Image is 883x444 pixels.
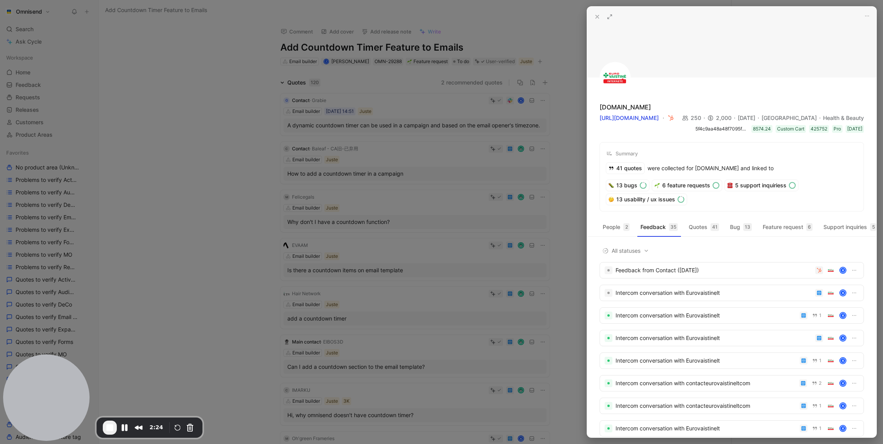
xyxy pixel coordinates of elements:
[847,125,862,133] div: [DATE]
[827,312,835,319] img: eurovaistine.lt
[695,125,747,133] div: 5f4c9aa48a48f7095faa07b0
[606,163,774,174] div: were collected for [DOMAIN_NAME] and linked to
[600,330,864,346] a: Intercom conversation with EurovaistineltK
[738,113,762,123] div: [DATE]
[616,333,812,343] div: Intercom conversation with Eurovaistinelt
[870,223,876,231] div: 5
[840,426,846,431] div: K
[840,403,846,409] div: K
[602,246,649,255] span: All statuses
[840,358,846,363] div: K
[609,183,614,188] img: 🐛
[811,424,823,433] button: 1
[606,163,644,174] div: 41 quotes
[616,356,797,365] div: Intercom conversation with Eurovaistinelt
[762,113,823,123] div: [GEOGRAPHIC_DATA]
[600,375,864,391] a: Intercom conversation with contacteurovaistineltcom2K
[600,262,864,278] a: Feedback from Contact ([DATE])K
[609,197,614,202] img: 🤔
[753,125,771,133] div: 8574.24
[810,379,823,388] button: 2
[606,149,638,158] div: Summary
[682,113,707,123] div: 250
[600,307,864,324] a: Intercom conversation with Eurovaistinelt1K
[823,113,864,123] div: Health & Beauty
[616,401,797,411] div: Intercom conversation with contacteurovaistineltcom
[725,180,798,191] div: 5 support inquiriess
[827,266,835,274] img: eurovaistine.lt
[827,379,835,387] img: eurovaistine.lt
[686,221,722,233] button: Quotes
[707,113,738,123] div: 2,000
[606,194,687,205] div: 13 usability / ux issues
[760,221,816,233] button: Feature request
[819,403,821,408] span: 1
[834,125,841,133] div: Pro
[827,357,835,365] img: eurovaistine.lt
[727,221,755,233] button: Bug
[727,183,733,188] img: ☎️
[600,102,651,112] div: [DOMAIN_NAME]
[600,398,864,414] a: Intercom conversation with contacteurovaistineltcom1K
[711,223,719,231] div: 41
[840,381,846,386] div: K
[806,223,813,231] div: 6
[606,180,649,191] div: 13 bugs
[840,335,846,341] div: K
[616,288,812,298] div: Intercom conversation with Eurovaistinelt
[827,289,835,297] img: eurovaistine.lt
[654,183,660,188] img: 🌱
[669,223,678,231] div: 35
[600,352,864,369] a: Intercom conversation with Eurovaistinelt1K
[819,426,821,431] span: 1
[819,313,821,318] span: 1
[827,402,835,410] img: eurovaistine.lt
[827,334,835,342] img: eurovaistine.lt
[819,358,821,363] span: 1
[811,125,827,133] div: 425752
[840,290,846,296] div: K
[616,379,796,388] div: Intercom conversation with contacteurovaistineltcom
[616,266,812,275] div: Feedback from Contact ([DATE])
[600,221,633,233] button: People
[623,223,630,231] div: 2
[600,285,864,301] a: Intercom conversation with EurovaistineltK
[743,223,752,231] div: 13
[827,425,835,432] img: eurovaistine.lt
[616,311,797,320] div: Intercom conversation with Eurovaistinelt
[811,311,823,320] button: 1
[840,313,846,318] div: K
[811,356,823,365] button: 1
[652,180,722,191] div: 6 feature requests
[819,381,821,386] span: 2
[600,62,631,93] img: logo
[820,221,879,233] button: Support inquiries
[637,221,681,233] button: Feedback
[840,268,846,273] div: K
[600,115,659,121] a: [URL][DOMAIN_NAME]
[600,420,864,437] a: Intercom conversation with Eurovaistinelt1K
[600,246,652,256] button: All statuses
[616,424,797,433] div: Intercom conversation with Eurovaistinelt
[777,125,804,133] div: Custom Cart
[811,402,823,410] button: 1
